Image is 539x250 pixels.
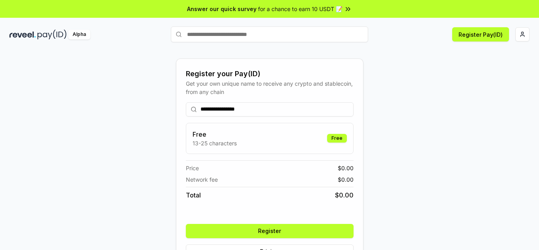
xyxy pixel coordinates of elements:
img: pay_id [37,30,67,39]
p: 13-25 characters [193,139,237,147]
span: $ 0.00 [338,175,354,184]
button: Register [186,224,354,238]
span: for a chance to earn 10 USDT 📝 [258,5,342,13]
span: $ 0.00 [338,164,354,172]
div: Register your Pay(ID) [186,68,354,79]
span: Answer our quick survey [187,5,256,13]
img: reveel_dark [9,30,36,39]
h3: Free [193,130,237,139]
div: Free [327,134,347,143]
span: Price [186,164,199,172]
span: $ 0.00 [335,190,354,200]
span: Network fee [186,175,218,184]
button: Register Pay(ID) [452,27,509,41]
span: Total [186,190,201,200]
div: Alpha [68,30,90,39]
div: Get your own unique name to receive any crypto and stablecoin, from any chain [186,79,354,96]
